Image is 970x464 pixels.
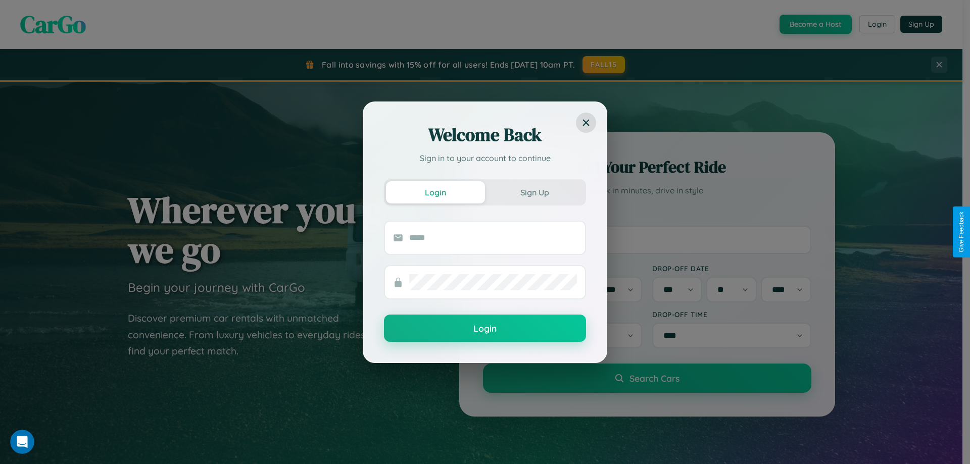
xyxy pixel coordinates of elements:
[384,315,586,342] button: Login
[384,152,586,164] p: Sign in to your account to continue
[10,430,34,454] iframe: Intercom live chat
[384,123,586,147] h2: Welcome Back
[386,181,485,203] button: Login
[958,212,965,252] div: Give Feedback
[485,181,584,203] button: Sign Up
